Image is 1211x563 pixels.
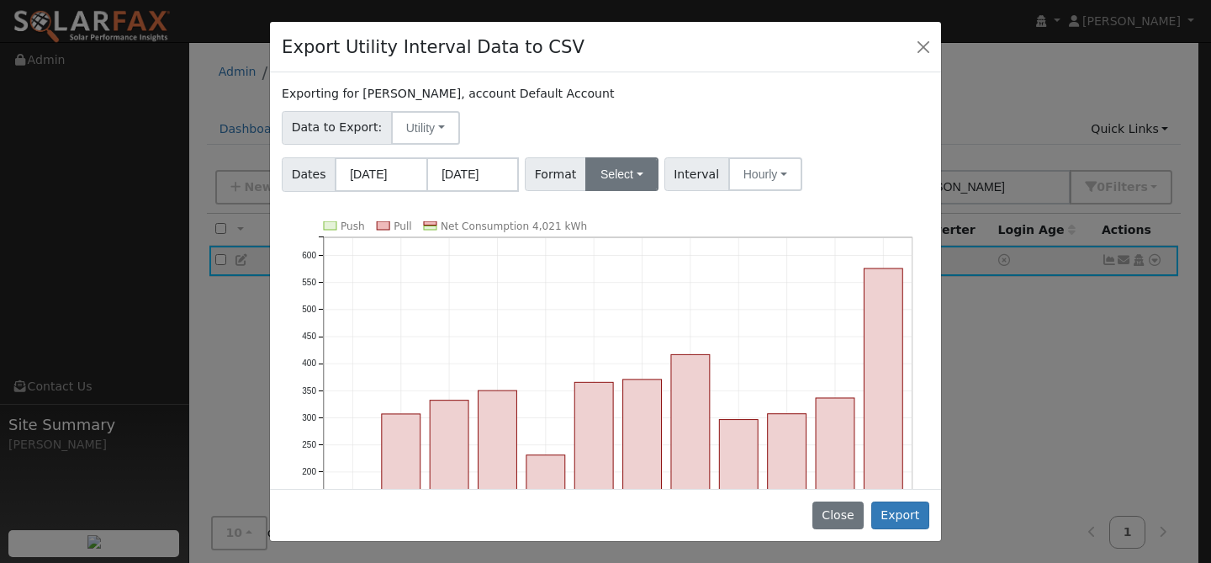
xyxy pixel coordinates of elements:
[728,157,802,191] button: Hourly
[302,385,316,395] text: 350
[441,220,587,232] text: Net Consumption 4,021 kWh
[525,157,586,191] span: Format
[664,157,729,191] span: Interval
[302,440,316,449] text: 250
[812,502,864,530] button: Close
[302,250,316,259] text: 600
[302,467,316,476] text: 200
[394,220,411,232] text: Pull
[302,332,316,341] text: 450
[871,502,929,530] button: Export
[282,157,336,192] span: Dates
[302,359,316,368] text: 400
[341,220,365,232] text: Push
[282,34,584,61] h4: Export Utility Interval Data to CSV
[282,111,392,145] span: Data to Export:
[391,111,460,145] button: Utility
[912,35,935,58] button: Close
[585,157,658,191] button: Select
[302,413,316,422] text: 300
[302,278,316,287] text: 550
[282,85,614,103] label: Exporting for [PERSON_NAME], account Default Account
[302,305,316,314] text: 500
